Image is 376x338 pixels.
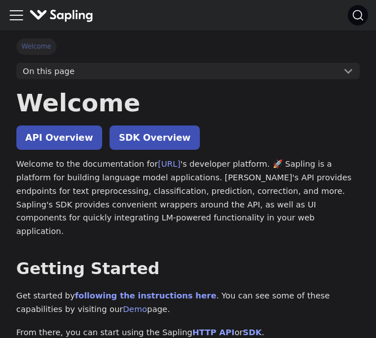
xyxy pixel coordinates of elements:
a: SDK Overview [110,125,199,150]
a: HTTP API [193,328,235,337]
button: Toggle navigation bar [8,7,25,24]
span: Welcome [16,38,56,54]
p: Get started by . You can see some of these capabilities by visiting our page. [16,289,360,317]
button: Search (Ctrl+K) [348,5,368,25]
a: Demo [123,305,147,314]
h1: Welcome [16,88,360,118]
a: [URL] [158,159,181,168]
a: following the instructions here [75,291,216,300]
button: On this page [16,63,360,80]
a: SDK [243,328,261,337]
p: Welcome to the documentation for 's developer platform. 🚀 Sapling is a platform for building lang... [16,158,360,239]
nav: Breadcrumbs [16,38,360,54]
h2: Getting Started [16,259,360,279]
a: API Overview [16,125,102,150]
img: Sapling.ai [29,7,94,24]
a: Sapling.ai [29,7,98,24]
